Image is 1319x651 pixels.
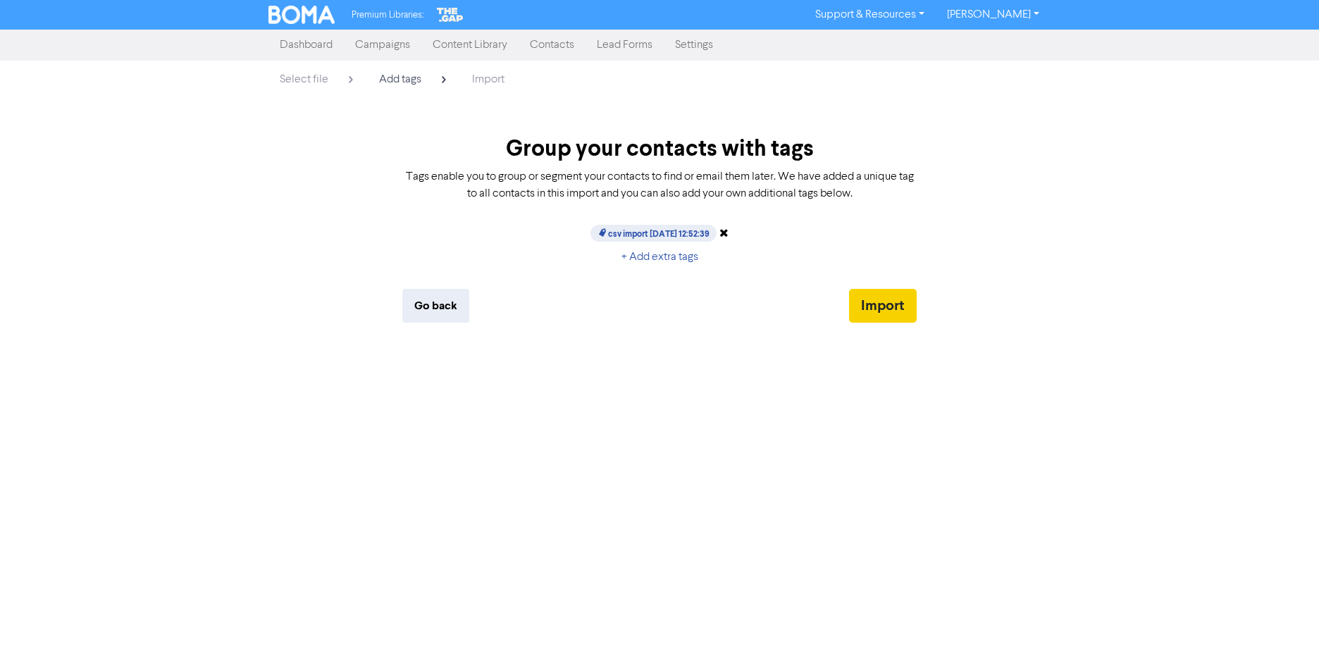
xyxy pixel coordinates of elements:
a: Content Library [421,31,519,59]
a: Contacts [519,31,586,59]
a: Import [461,66,516,93]
a: Add tags [368,66,461,96]
a: Support & Resources [804,4,936,26]
span: Select file [280,74,328,85]
span: Import [472,74,504,85]
a: Lead Forms [586,31,664,59]
a: [PERSON_NAME] [936,4,1051,26]
button: + Add extra tags [609,242,710,272]
i: Remove auto tag [719,227,729,238]
span: csv import [DATE] 12:52:39 [590,225,717,242]
img: BOMA Logo [268,6,335,24]
button: Go back [402,289,469,323]
h2: Group your contacts with tags [402,135,917,162]
a: Settings [664,31,724,59]
a: Dashboard [268,31,344,59]
img: The Gap [435,6,466,24]
iframe: Chat Widget [1249,583,1319,651]
p: Tags enable you to group or segment your contacts to find or email them later. We have added a un... [402,168,917,202]
a: Campaigns [344,31,421,59]
a: Select file [268,66,368,96]
button: Import [849,289,917,323]
span: Add tags [379,74,421,85]
span: Premium Libraries: [352,11,423,20]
